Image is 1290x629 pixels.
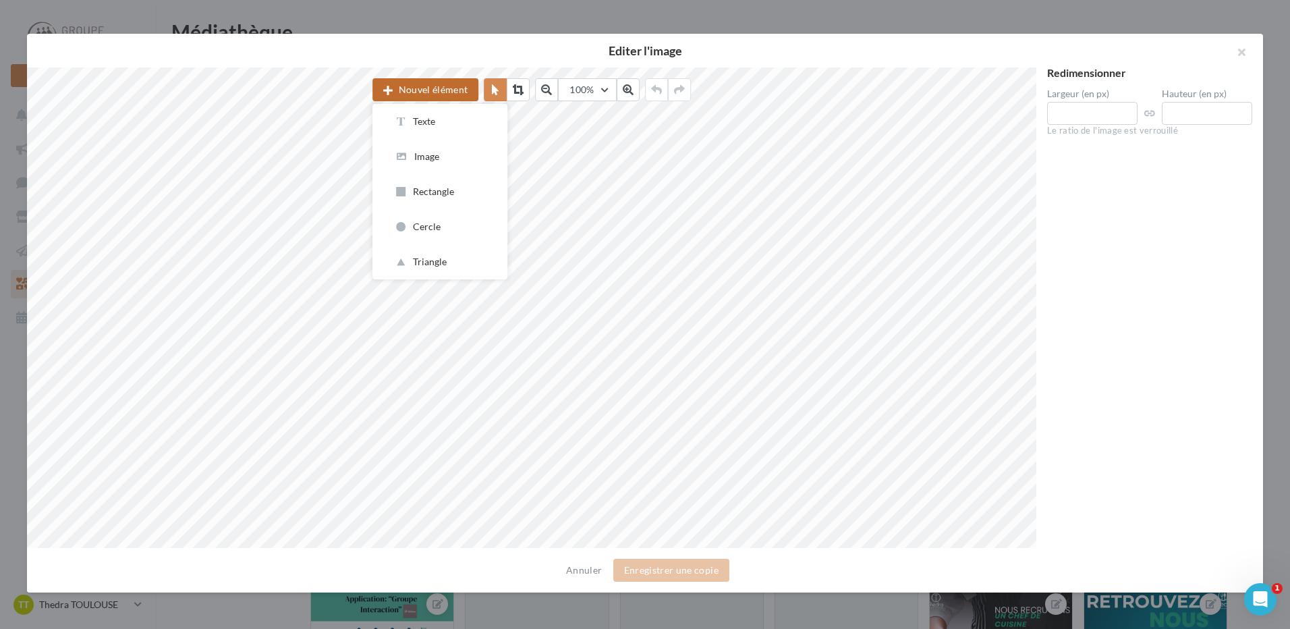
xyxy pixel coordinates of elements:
div: Redimensionner [1047,67,1252,78]
h2: Editer l'image [49,45,1241,57]
div: Texte [394,115,486,128]
button: Rectangle [372,174,507,209]
div: Le ratio de l'image est verrouillé [1047,125,1252,137]
button: Nouvel élément [372,78,478,101]
button: Annuler [561,562,607,578]
div: Image [394,150,486,163]
label: Largeur (en px) [1047,89,1138,99]
button: Triangle [372,244,507,279]
button: 100% [558,78,616,101]
div: Rectangle [394,185,486,198]
button: Image [372,139,507,174]
div: Triangle [394,255,486,269]
button: Texte [372,104,507,139]
label: Hauteur (en px) [1162,89,1252,99]
button: Enregistrer une copie [613,559,729,582]
div: Cercle [394,220,486,234]
span: 1 [1272,583,1283,594]
iframe: Intercom live chat [1244,583,1277,616]
button: Cercle [372,209,507,244]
